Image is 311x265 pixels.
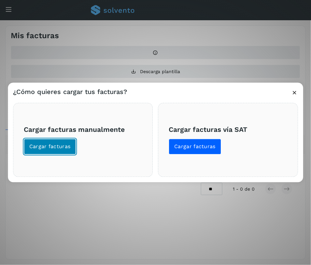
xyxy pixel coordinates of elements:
[169,125,288,133] h3: Cargar facturas vía SAT
[175,143,216,150] span: Cargar facturas
[13,88,127,96] h3: ¿Cómo quieres cargar tus facturas?
[29,143,71,150] span: Cargar facturas
[169,139,221,155] button: Cargar facturas
[24,125,142,133] h3: Cargar facturas manualmente
[24,139,76,155] button: Cargar facturas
